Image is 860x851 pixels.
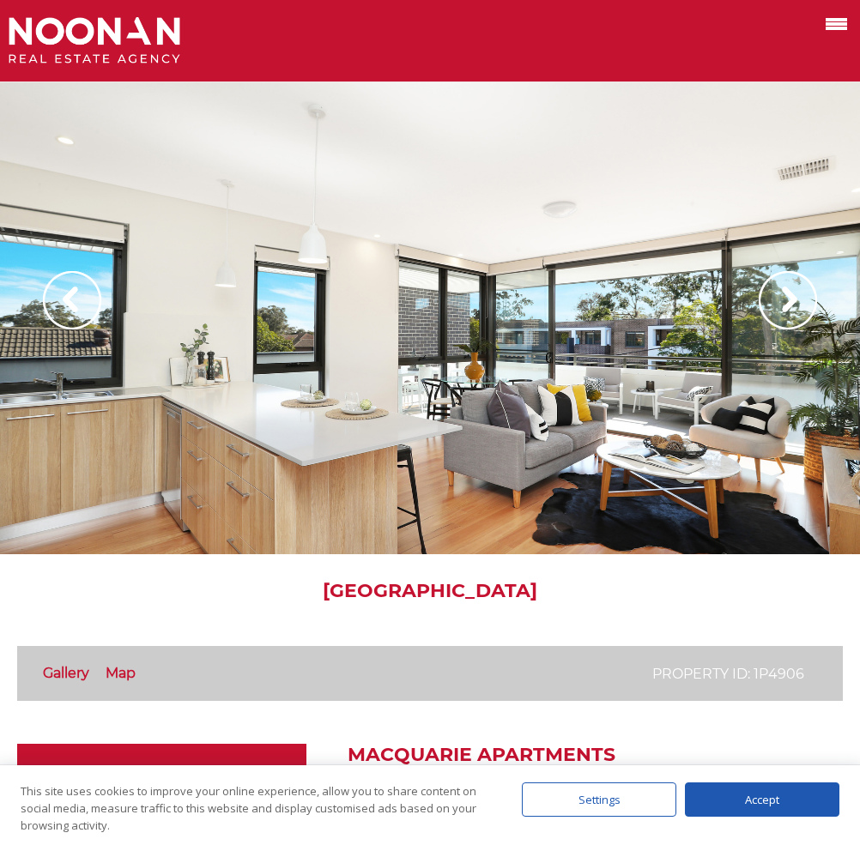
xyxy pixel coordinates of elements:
img: Arrow slider [43,271,101,329]
a: Gallery [43,665,89,681]
a: Map [106,665,136,681]
div: Settings [522,782,676,817]
img: Arrow slider [759,271,817,329]
p: Property ID: 1P4906 [652,663,804,685]
h1: [GEOGRAPHIC_DATA] [17,580,843,602]
div: This site uses cookies to improve your online experience, allow you to share content on social me... [21,782,488,834]
h2: Macquarie Apartments [348,744,843,766]
div: Accept [685,782,839,817]
img: Noonan Real Estate Agency [9,17,180,64]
